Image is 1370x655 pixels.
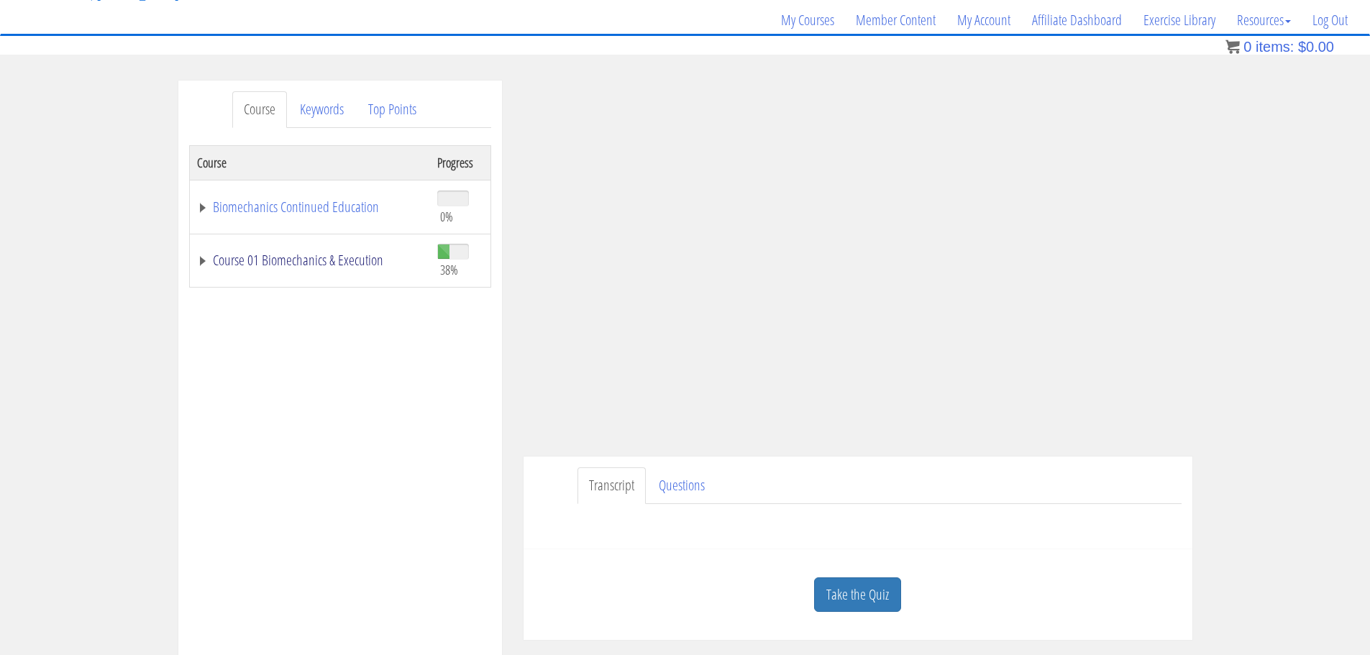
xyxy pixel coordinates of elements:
[288,91,355,128] a: Keywords
[440,209,453,224] span: 0%
[1298,39,1334,55] bdi: 0.00
[440,262,458,278] span: 38%
[1225,39,1334,55] a: 0 items: $0.00
[232,91,287,128] a: Course
[197,253,423,267] a: Course 01 Biomechanics & Execution
[1243,39,1251,55] span: 0
[189,145,430,180] th: Course
[357,91,428,128] a: Top Points
[1256,39,1294,55] span: items:
[430,145,490,180] th: Progress
[1298,39,1306,55] span: $
[814,577,901,613] a: Take the Quiz
[197,200,423,214] a: Biomechanics Continued Education
[647,467,716,504] a: Questions
[1225,40,1240,54] img: icon11.png
[577,467,646,504] a: Transcript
